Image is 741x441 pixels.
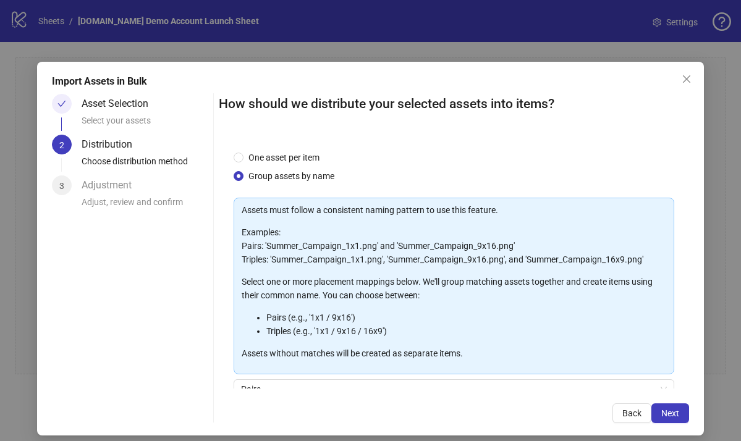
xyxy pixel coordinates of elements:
span: Group assets by name [243,169,339,183]
div: Asset Selection [82,94,158,114]
div: Choose distribution method [82,154,209,175]
p: Assets without matches will be created as separate items. [242,346,666,360]
div: Adjustment [82,175,142,195]
span: Back [622,408,641,418]
h2: How should we distribute your selected assets into items? [219,94,689,114]
button: Next [651,403,689,423]
p: Assets must follow a consistent naming pattern to use this feature. [242,203,666,217]
button: Back [612,403,651,423]
span: close [682,74,692,84]
li: Triples (e.g., '1x1 / 9x16 / 16x9') [266,324,666,338]
div: Distribution [82,135,142,154]
span: One asset per item [243,151,324,164]
span: 2 [59,140,64,150]
p: Examples: Pairs: 'Summer_Campaign_1x1.png' and 'Summer_Campaign_9x16.png' Triples: 'Summer_Campai... [242,225,666,266]
span: check [57,99,66,108]
div: Select your assets [82,114,209,135]
div: Adjust, review and confirm [82,195,209,216]
span: 3 [59,181,64,191]
p: Select one or more placement mappings below. We'll group matching assets together and create item... [242,275,666,302]
div: Import Assets in Bulk [52,74,689,89]
span: Pairs [241,380,667,398]
span: Next [661,408,679,418]
li: Pairs (e.g., '1x1 / 9x16') [266,311,666,324]
button: Close [677,69,697,89]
